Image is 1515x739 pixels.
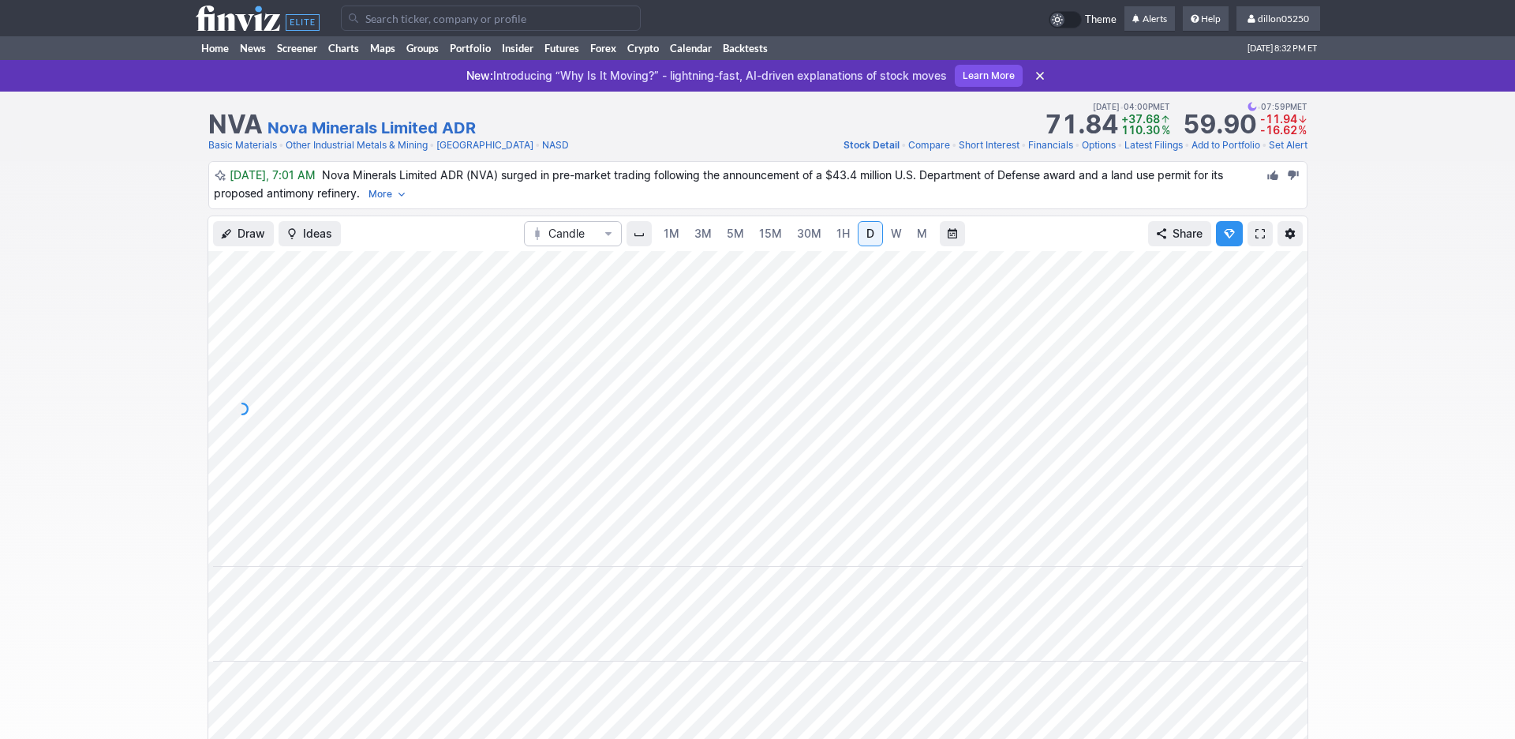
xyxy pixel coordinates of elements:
[1161,123,1170,137] span: %
[1298,123,1307,137] span: %
[720,221,751,246] a: 5M
[1184,137,1190,153] span: •
[858,221,883,246] a: D
[1082,137,1116,153] a: Options
[759,227,782,240] span: 15M
[466,69,493,82] span: New:
[1257,99,1261,114] span: •
[323,36,365,60] a: Charts
[444,36,496,60] a: Portfolio
[727,227,744,240] span: 5M
[230,168,322,182] span: [DATE], 7:01 AM
[286,137,428,153] a: Other Industrial Metals & Mining
[1173,226,1203,242] span: Share
[1277,221,1303,246] button: Chart Settings
[1124,137,1183,153] a: Latest Filings
[891,227,902,240] span: W
[797,227,821,240] span: 30M
[884,221,909,246] a: W
[955,65,1023,87] a: Learn More
[1191,137,1260,153] a: Add to Portfolio
[238,226,265,242] span: Draw
[436,137,533,153] a: [GEOGRAPHIC_DATA]
[836,227,850,240] span: 1H
[1248,221,1273,246] a: Fullscreen
[1124,6,1175,32] a: Alerts
[908,137,950,153] a: Compare
[365,36,401,60] a: Maps
[1121,112,1160,126] span: +37.68
[952,137,957,153] span: •
[1120,99,1124,114] span: •
[910,221,935,246] a: M
[208,137,277,153] a: Basic Materials
[959,137,1019,153] a: Short Interest
[844,137,900,153] a: Stock Detail
[303,226,332,242] span: Ideas
[717,36,773,60] a: Backtests
[694,227,712,240] span: 3M
[368,186,392,202] span: More
[1260,112,1297,126] span: -11.94
[539,36,585,60] a: Futures
[1021,137,1027,153] span: •
[208,112,263,137] h1: NVA
[1216,221,1243,246] button: Explore new features
[1248,36,1317,60] span: [DATE] 8:32 PM ET
[542,137,569,153] a: NASD
[664,227,679,240] span: 1M
[687,221,719,246] a: 3M
[1269,137,1307,153] a: Set Alert
[1262,137,1267,153] span: •
[535,137,541,153] span: •
[1260,123,1297,137] span: -16.62
[1093,99,1170,114] span: [DATE] 04:00PM ET
[664,36,717,60] a: Calendar
[213,221,274,246] button: Draw
[1148,221,1211,246] button: Share
[429,137,435,153] span: •
[1124,139,1183,151] span: Latest Filings
[656,221,686,246] a: 1M
[524,221,622,246] button: Chart Type
[1236,6,1320,32] a: dillon05250
[363,185,412,204] button: More
[234,36,271,60] a: News
[1045,112,1118,137] strong: 71.84
[267,117,476,139] a: Nova Minerals Limited ADR
[1258,13,1309,24] span: dillon05250
[279,137,284,153] span: •
[622,36,664,60] a: Crypto
[196,36,234,60] a: Home
[790,221,829,246] a: 30M
[844,139,900,151] span: Stock Detail
[466,68,947,84] p: Introducing “Why Is It Moving?” - lightning-fast, AI-driven explanations of stock moves
[585,36,622,60] a: Forex
[1248,99,1307,114] span: 07:59PM ET
[1183,6,1229,32] a: Help
[1121,123,1160,137] span: 110.30
[214,168,1223,200] span: Nova Minerals Limited ADR (NVA) surged in pre-market trading following the announcement of a $43....
[866,227,874,240] span: D
[1075,137,1080,153] span: •
[548,226,597,242] span: Candle
[341,6,641,31] input: Search
[940,221,965,246] button: Range
[279,221,341,246] button: Ideas
[1183,112,1256,137] strong: 59.90
[917,227,927,240] span: M
[829,221,857,246] a: 1H
[1117,137,1123,153] span: •
[496,36,539,60] a: Insider
[901,137,907,153] span: •
[752,221,789,246] a: 15M
[1085,11,1117,28] span: Theme
[401,36,444,60] a: Groups
[271,36,323,60] a: Screener
[1028,137,1073,153] a: Financials
[627,221,652,246] button: Interval
[1049,11,1117,28] a: Theme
